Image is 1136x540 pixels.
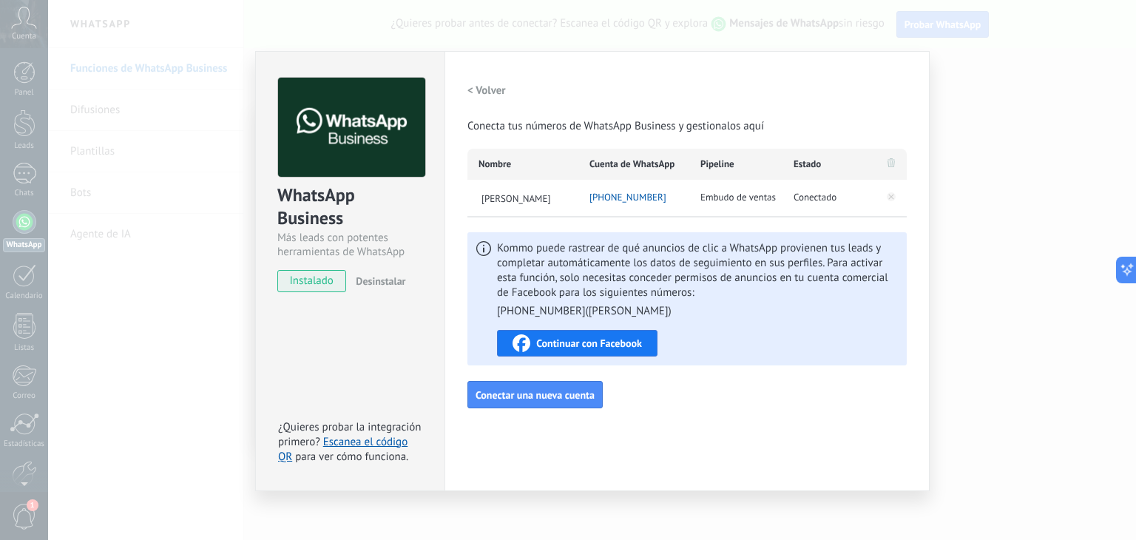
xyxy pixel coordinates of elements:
span: Conectado [794,190,836,205]
span: Estado [794,157,821,172]
span: Nombre [479,157,511,172]
div: Más leads con potentes herramientas de WhatsApp [277,231,423,259]
span: Kommo puede rastrear de qué anuncios de clic a WhatsApp provienen tus leads y completar automátic... [497,241,898,319]
img: logo_main.png [278,78,425,178]
span: Pipeline [700,157,734,172]
button: Continuar con Facebook [497,330,657,357]
div: WhatsApp Business [277,183,423,231]
button: < Volver [467,78,506,104]
a: Escanea el código QR [278,435,408,464]
span: Conectar una nueva cuenta [476,390,595,400]
span: para ver cómo funciona. [295,450,408,464]
span: Conecta tus números de WhatsApp Business y gestionalos aquí [467,119,764,134]
span: instalado [278,270,345,292]
span: Continuar con Facebook [536,338,642,348]
span: +593 96 397 9200 [589,190,666,205]
span: Desinstalar [356,274,405,288]
li: [PHONE_NUMBER] ( [PERSON_NAME] ) [497,304,672,319]
span: ¿Quieres probar la integración primero? [278,420,422,449]
button: Desinstalar [350,270,405,292]
span: Cavagnaro [479,192,578,204]
span: Cuenta de WhatsApp [589,157,674,172]
h2: < Volver [467,84,506,98]
button: Conectar una nueva cuenta [467,381,603,409]
span: Embudo de ventas [700,190,776,205]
